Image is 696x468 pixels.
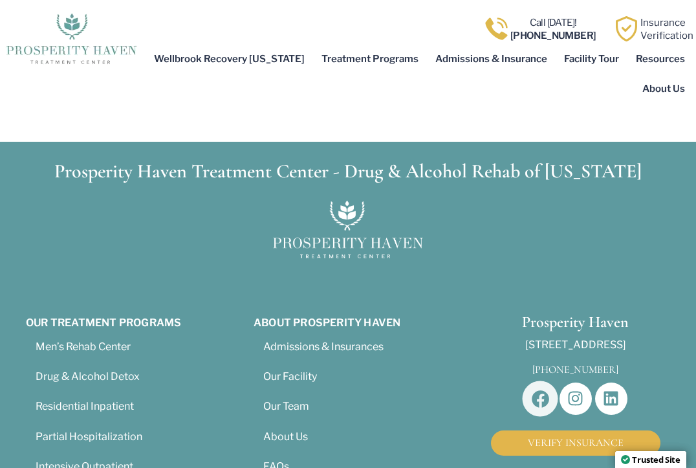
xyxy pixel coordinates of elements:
a: VERIFY INSURANCE [491,430,660,455]
span: About prosperity haven [254,317,400,329]
b: [PHONE_NUMBER] [510,30,596,41]
a: Residential Inpatient [36,400,134,412]
a: Call [DATE]![PHONE_NUMBER] [510,17,596,41]
span: [STREET_ADDRESS] [525,339,626,351]
img: Prosperity Haven [273,201,423,258]
a: Wellbrook Recovery [US_STATE] [146,44,313,74]
span: [PHONE_NUMBER] [532,363,618,376]
a: Drug & Alcohol Detox [36,370,140,383]
a: Men’s Rehab Center [36,340,131,353]
img: The logo for Prosperity Haven Addiction Recovery Center. [3,10,140,65]
a: Our Facility [263,370,317,383]
img: Learn how Prosperity Haven, a verified substance abuse center can help you overcome your addiction [614,16,639,41]
a: About Us [263,430,308,443]
a: Facility Tour [556,44,627,74]
a: [PHONE_NUMBER] [532,359,618,377]
h3: Prosperity Haven Treatment Center - Drug & Alcohol Rehab of [US_STATE] [6,162,690,181]
a: Admissions & Insurances [263,340,384,353]
a: About Us [634,74,693,104]
a: Partial Hospitalization [36,430,142,443]
span: Prosperity Haven [522,313,629,331]
a: Resources [627,44,693,74]
a: Our Team [263,400,309,412]
img: Call one of Prosperity Haven's dedicated counselors today so we can help you overcome addiction [484,16,509,41]
a: Admissions & Insurance [427,44,556,74]
span: Our Treatment Programs [26,317,181,329]
a: Treatment Programs [313,44,427,74]
a: InsuranceVerification [640,17,693,41]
